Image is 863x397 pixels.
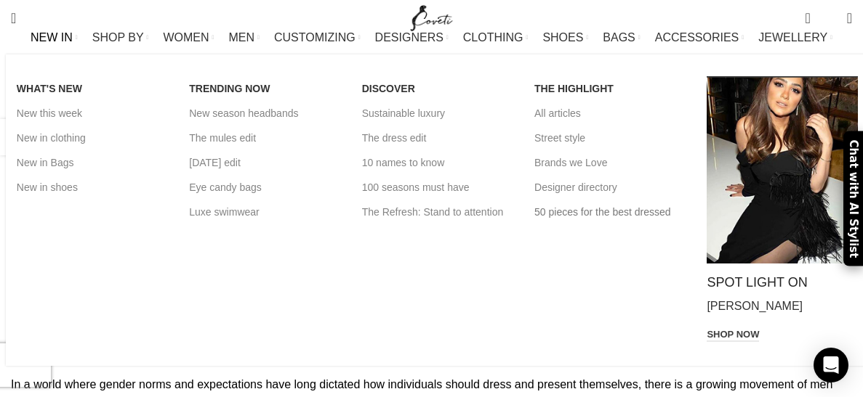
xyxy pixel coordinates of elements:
[4,23,859,82] div: Main navigation
[603,30,635,44] span: BAGS
[375,23,449,52] a: DESIGNERS
[17,82,82,95] span: WHAT'S NEW
[362,126,513,150] a: The dress edit
[806,7,817,18] span: 0
[798,4,817,33] a: 0
[4,4,23,33] a: Search
[814,348,848,382] div: Open Intercom Messenger
[542,30,583,44] span: SHOES
[758,23,832,52] a: JEWELLERY
[707,329,759,342] a: Shop now
[17,126,167,150] a: New in clothing
[92,23,149,52] a: SHOP BY
[274,23,361,52] a: CUSTOMIZING
[534,200,685,224] a: 50 pieces for the best dressed
[534,126,685,150] a: Street style
[17,101,167,126] a: New this week
[534,150,685,175] a: Brands we Love
[92,30,144,44] span: SHOP BY
[189,126,340,150] a: The mules edit
[31,30,73,44] span: NEW IN
[407,11,456,23] a: Site logo
[707,274,857,291] h4: SPOT LIGHT ON
[362,175,513,200] a: 100 seasons must have
[655,30,739,44] span: ACCESSORIES
[189,82,270,95] span: TRENDING NOW
[534,101,685,126] a: All articles
[17,175,167,200] a: New in shoes
[189,200,340,224] a: Luxe swimwear
[362,200,513,224] a: The Refresh: Stand to attention
[189,101,340,126] a: New season headbands
[189,150,340,175] a: [DATE] edit
[463,23,529,52] a: CLOTHING
[655,23,744,52] a: ACCESSORIES
[17,150,167,175] a: New in Bags
[375,30,443,44] span: DESIGNERS
[534,175,685,200] a: Designer directory
[824,15,835,25] span: 0
[758,30,827,44] span: JEWELLERY
[362,150,513,175] a: 10 names to know
[362,101,513,126] a: Sustainable luxury
[603,23,640,52] a: BAGS
[31,23,78,52] a: NEW IN
[463,30,523,44] span: CLOTHING
[274,30,356,44] span: CUSTOMIZING
[822,4,836,33] div: My Wishlist
[163,30,209,44] span: WOMEN
[163,23,214,52] a: WOMEN
[707,76,857,263] img: New in mega menu Coveti
[362,82,415,95] span: DISCOVER
[189,175,340,200] a: Eye candy bags
[542,23,588,52] a: SHOES
[229,23,260,52] a: MEN
[707,298,857,314] p: [PERSON_NAME]
[229,30,255,44] span: MEN
[534,82,614,95] span: THE HIGHLIGHT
